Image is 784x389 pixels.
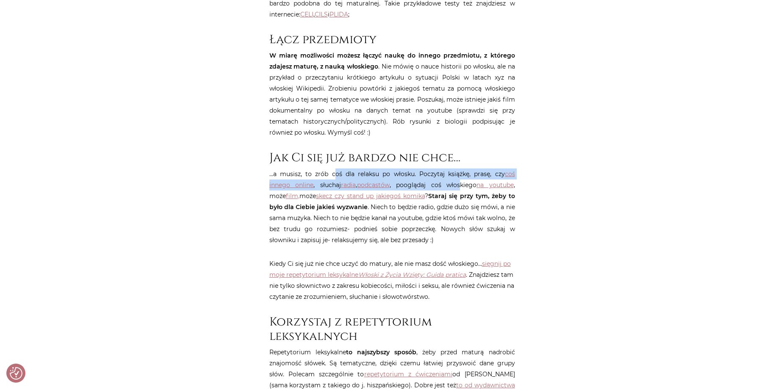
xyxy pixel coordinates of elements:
[315,11,328,18] a: CILS
[269,151,515,165] h2: Jak Ci się już bardzo nie chce…
[10,367,22,380] img: Revisit consent button
[300,11,313,18] a: CELI
[10,367,22,380] button: Preferencje co do zgód
[358,271,466,279] em: Włoski z Życia Wzięty: Guida pratica
[357,181,390,189] a: podcastów
[269,315,515,343] h2: Korzystaj z repetytorium leksykalnych
[364,370,453,378] a: repetytorium z ćwiczeniami
[269,168,515,246] p: …a musisz, to zrób coś dla relaksu po włosku. Poczytaj książkę, prasę, czy , słuchaj , , poogląda...
[476,181,514,189] a: na youtube
[346,348,416,356] strong: to najszybszy sposób
[269,50,515,138] p: . Nie mówię o nauce historii po włosku, ale na przykład o przeczytaniu krótkiego artykułu o sytua...
[316,192,425,200] a: skecz czy stand up jakiegoś komika
[269,33,515,47] h2: Łącz przedmioty
[330,11,348,18] a: PLIDA
[269,258,515,302] p: Kiedy Ci się już nie chce uczyć do matury, ale nie masz dość włoskiego… . Znajdziesz tam nie tylk...
[341,181,356,189] a: radia
[286,192,299,200] a: film,
[269,52,515,70] strong: W miarę możliwości możesz łączyć naukę do innego przedmiotu, z którego zdajesz maturę, z nauką wł...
